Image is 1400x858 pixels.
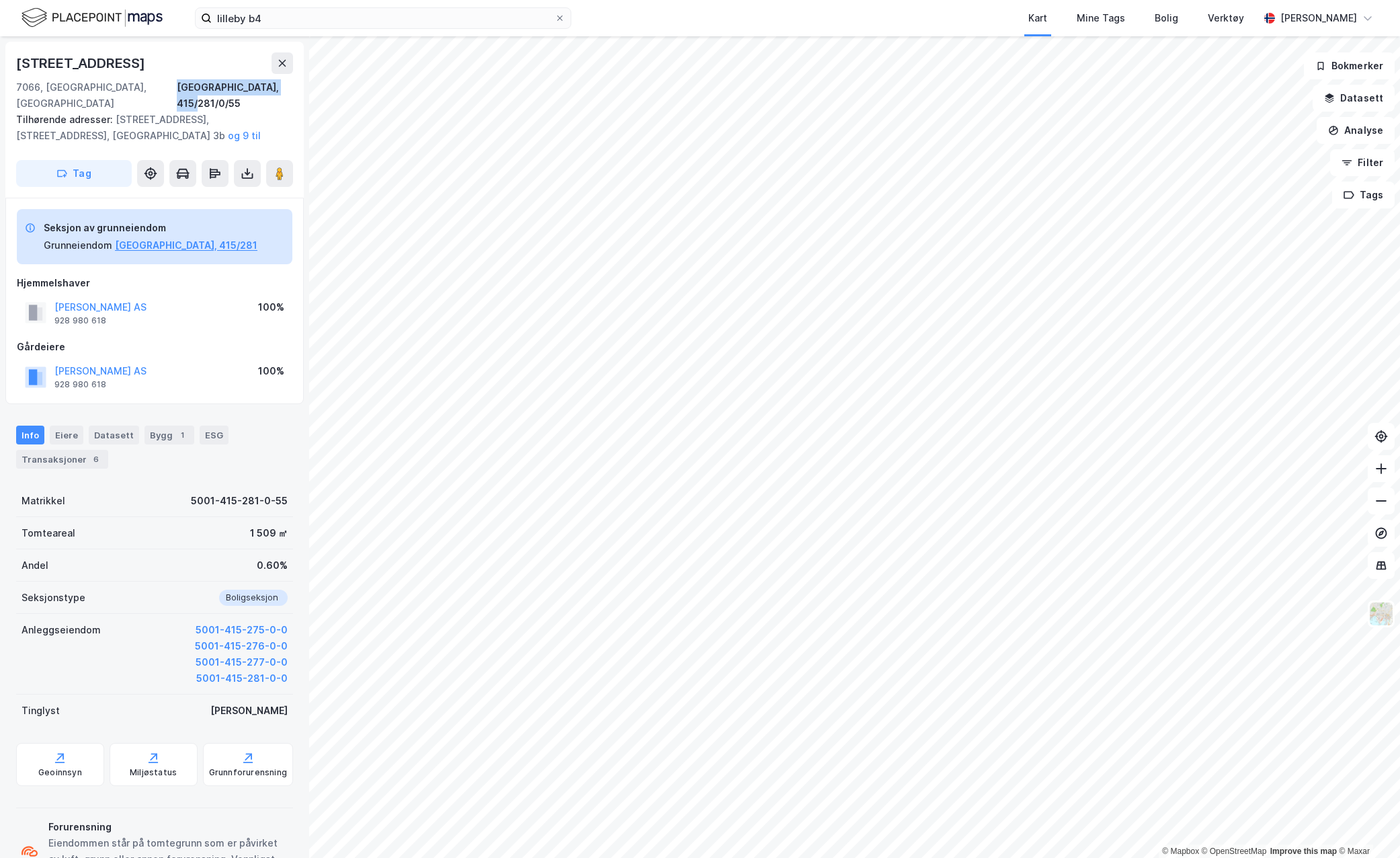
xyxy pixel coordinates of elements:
button: Tag [16,160,132,187]
div: Bolig [1155,10,1178,26]
button: 5001-415-281-0-0 [196,670,288,687]
button: Analyse [1317,117,1395,144]
div: Grunneiendom [44,237,112,253]
div: Anleggseiendom [22,622,101,638]
div: Tinglyst [22,703,60,719]
div: Kart [1028,10,1047,26]
div: Eiere [50,426,83,444]
div: Seksjon av grunneiendom [44,220,257,236]
div: [PERSON_NAME] [1280,10,1357,26]
div: 928 980 618 [54,315,106,326]
a: Improve this map [1270,847,1337,856]
button: [GEOGRAPHIC_DATA], 415/281 [115,237,257,253]
div: [STREET_ADDRESS] [16,52,148,74]
div: 100% [258,299,284,315]
div: Transaksjoner [16,450,108,469]
div: Matrikkel [22,493,65,509]
div: Datasett [89,426,139,444]
div: Geoinnsyn [38,767,82,778]
iframe: Chat Widget [1333,793,1400,858]
div: 0.60% [257,557,288,574]
div: 6 [89,453,103,466]
div: Forurensning [48,819,288,835]
a: OpenStreetMap [1202,847,1267,856]
button: Datasett [1313,85,1395,112]
div: 1 [175,428,189,442]
div: Miljøstatus [130,767,177,778]
div: Tomteareal [22,525,75,541]
button: Bokmerker [1304,52,1395,79]
span: Tilhørende adresser: [16,114,116,125]
input: Søk på adresse, matrikkel, gårdeiere, leietakere eller personer [212,8,554,28]
div: Andel [22,557,48,574]
img: logo.f888ab2527a4732fd821a326f86c7f29.svg [22,6,163,30]
button: 5001-415-276-0-0 [195,638,288,654]
div: Hjemmelshaver [17,275,292,291]
div: Seksjonstype [22,590,85,606]
div: 100% [258,363,284,379]
div: Info [16,426,44,444]
div: Mine Tags [1077,10,1125,26]
img: Z [1368,601,1394,627]
div: ESG [200,426,229,444]
div: 7066, [GEOGRAPHIC_DATA], [GEOGRAPHIC_DATA] [16,79,177,112]
button: 5001-415-275-0-0 [196,622,288,638]
a: Mapbox [1162,847,1199,856]
div: [PERSON_NAME] [210,703,288,719]
div: 5001-415-281-0-55 [191,493,288,509]
div: [GEOGRAPHIC_DATA], 415/281/0/55 [177,79,293,112]
button: Filter [1330,149,1395,176]
div: [STREET_ADDRESS], [STREET_ADDRESS], [GEOGRAPHIC_DATA] 3b [16,112,282,144]
div: Bygg [145,426,194,444]
div: Gårdeiere [17,339,292,355]
div: 928 980 618 [54,379,106,390]
button: 5001-415-277-0-0 [196,654,288,670]
div: Kontrollprogram for chat [1333,793,1400,858]
div: 1 509 ㎡ [250,525,288,541]
button: Tags [1332,182,1395,208]
div: Grunnforurensning [209,767,287,778]
div: Verktøy [1208,10,1244,26]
